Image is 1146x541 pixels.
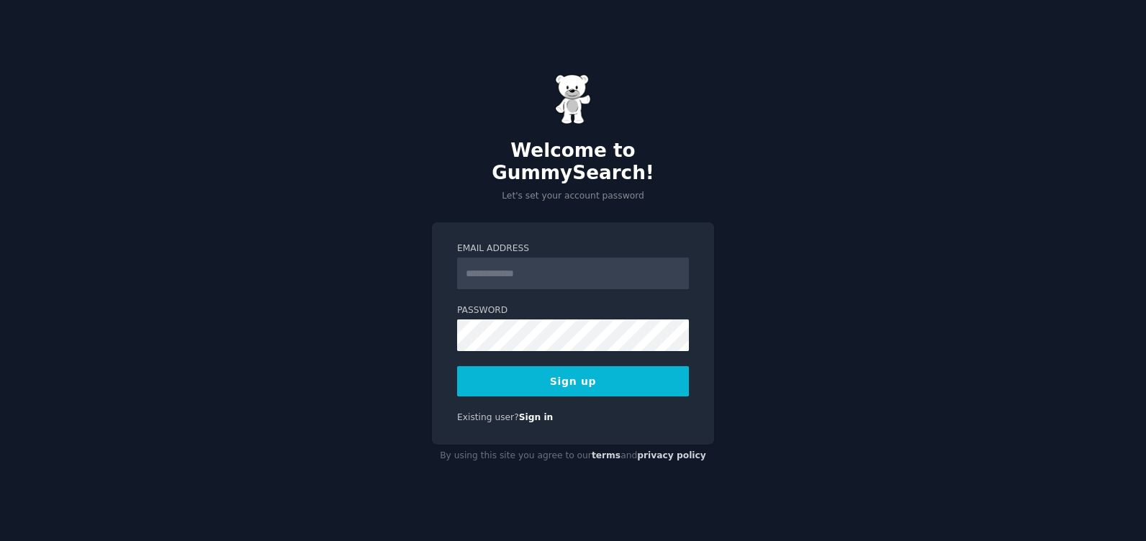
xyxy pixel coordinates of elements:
button: Sign up [457,366,689,396]
h2: Welcome to GummySearch! [432,140,714,185]
img: Gummy Bear [555,74,591,124]
span: Existing user? [457,412,519,422]
a: terms [592,450,621,460]
a: privacy policy [637,450,706,460]
div: By using this site you agree to our and [432,445,714,468]
label: Password [457,304,689,317]
a: Sign in [519,412,554,422]
label: Email Address [457,242,689,255]
p: Let's set your account password [432,190,714,203]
